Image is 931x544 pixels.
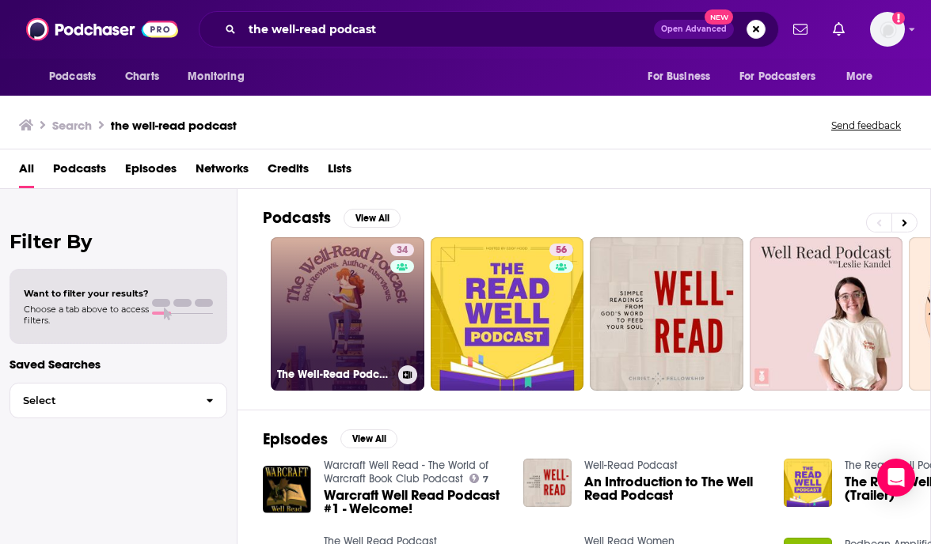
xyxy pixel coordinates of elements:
img: The Read Well Podcast (Trailer) [784,459,832,507]
span: For Podcasters [739,66,815,88]
button: open menu [177,62,264,92]
a: EpisodesView All [263,429,397,449]
svg: Add a profile image [892,12,905,25]
span: More [846,66,873,88]
div: Open Intercom Messenger [877,459,915,497]
img: User Profile [870,12,905,47]
span: Open Advanced [661,25,727,33]
span: New [705,9,733,25]
span: Choose a tab above to access filters. [24,304,149,326]
h3: the well-read podcast [111,118,237,133]
span: 7 [483,476,488,483]
a: Warcraft Well Read Podcast #1 - Welcome! [324,489,504,516]
div: Search podcasts, credits, & more... [199,11,779,47]
a: Credits [268,156,309,188]
button: open menu [38,62,116,92]
a: Well-Read Podcast [584,459,678,472]
a: 56 [549,244,573,256]
img: An Introduction to The Well Read Podcast [523,459,572,507]
a: Show notifications dropdown [787,16,814,43]
a: 34 [390,244,414,256]
h2: Podcasts [263,208,331,228]
p: Saved Searches [9,357,227,372]
span: For Business [648,66,710,88]
a: Episodes [125,156,177,188]
a: Lists [328,156,351,188]
a: 34The Well-Read Podcast [271,237,424,391]
span: Monitoring [188,66,244,88]
button: open menu [636,62,730,92]
button: Open AdvancedNew [654,20,734,39]
a: 56 [431,237,584,391]
span: 34 [397,243,408,259]
a: Show notifications dropdown [826,16,851,43]
a: An Introduction to The Well Read Podcast [584,475,765,502]
span: Podcasts [49,66,96,88]
button: Send feedback [826,119,906,132]
a: All [19,156,34,188]
h2: Episodes [263,429,328,449]
a: PodcastsView All [263,208,401,228]
a: Podcasts [53,156,106,188]
button: Select [9,383,227,418]
a: Charts [115,62,169,92]
button: open menu [729,62,838,92]
span: Select [10,395,193,406]
span: Want to filter your results? [24,288,149,299]
button: View All [344,209,401,228]
h3: The Well-Read Podcast [277,368,392,381]
img: Warcraft Well Read Podcast #1 - Welcome! [263,466,311,514]
button: View All [340,429,397,448]
button: Show profile menu [870,12,905,47]
h3: Search [52,118,92,133]
span: 56 [556,243,567,259]
input: Search podcasts, credits, & more... [242,17,654,42]
img: Podchaser - Follow, Share and Rate Podcasts [26,14,178,44]
a: Networks [196,156,249,188]
a: 7 [469,474,489,483]
a: Warcraft Well Read - The World of Warcraft Book Club Podcast [324,459,488,485]
span: Logged in as BKusilek [870,12,905,47]
button: open menu [835,62,893,92]
span: Charts [125,66,159,88]
h2: Filter By [9,230,227,253]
